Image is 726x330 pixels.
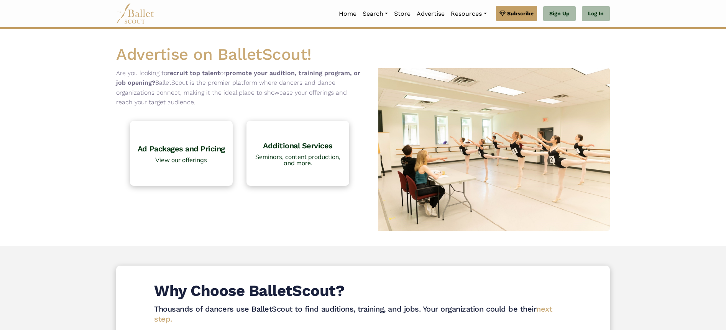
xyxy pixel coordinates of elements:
[496,6,537,21] a: Subscribe
[448,6,489,22] a: Resources
[154,304,572,324] h4: Thousands of dancers use BalletScout to find auditions, training, and jobs. Your organization cou...
[250,141,345,151] h4: Additional Services
[363,68,610,231] img: Ballerinas at an audition
[507,9,534,18] span: Subscribe
[134,157,229,163] span: View our offerings
[391,6,414,22] a: Store
[543,6,576,21] a: Sign Up
[360,6,391,22] a: Search
[250,154,345,166] span: Seminars, content production, and more.
[116,44,610,65] h1: Advertise on BalletScout!
[582,6,610,21] a: Log In
[167,69,220,77] b: recruit top talent
[414,6,448,22] a: Advertise
[246,121,349,186] a: Additional Services Seminars, content production, and more.
[116,69,360,87] b: promote your audition, training program, or job opening?
[499,9,506,18] img: gem.svg
[154,266,572,301] h4: Why Choose BalletScout?
[130,121,233,186] a: Ad Packages and Pricing View our offerings
[116,68,363,107] p: Are you looking to or BalletScout is the premier platform where dancers and dance organizations c...
[336,6,360,22] a: Home
[154,304,552,323] span: next step.
[134,144,229,154] h4: Ad Packages and Pricing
